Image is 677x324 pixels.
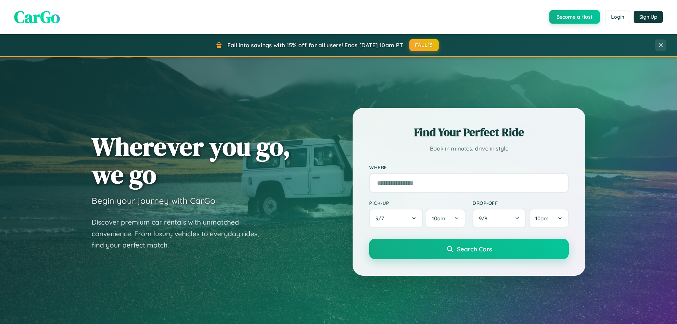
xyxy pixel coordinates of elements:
[409,39,439,51] button: FALL15
[14,5,60,29] span: CarGo
[369,164,569,170] label: Where
[369,200,465,206] label: Pick-up
[432,215,445,222] span: 10am
[376,215,388,222] span: 9 / 7
[634,11,663,23] button: Sign Up
[457,245,492,253] span: Search Cars
[92,133,291,188] h1: Wherever you go, we go
[549,10,600,24] button: Become a Host
[369,124,569,140] h2: Find Your Perfect Ride
[529,209,569,228] button: 10am
[535,215,549,222] span: 10am
[92,195,215,206] h3: Begin your journey with CarGo
[227,42,404,49] span: Fall into savings with 15% off for all users! Ends [DATE] 10am PT.
[479,215,491,222] span: 9 / 8
[369,239,569,259] button: Search Cars
[426,209,465,228] button: 10am
[369,209,423,228] button: 9/7
[472,209,526,228] button: 9/8
[605,11,630,23] button: Login
[92,216,268,251] p: Discover premium car rentals with unmatched convenience. From luxury vehicles to everyday rides, ...
[369,143,569,154] p: Book in minutes, drive in style
[472,200,569,206] label: Drop-off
